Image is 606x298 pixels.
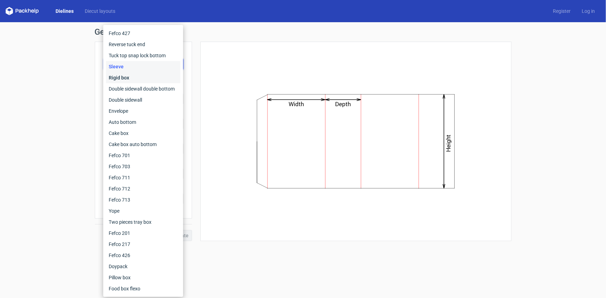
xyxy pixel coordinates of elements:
text: Depth [335,101,351,108]
div: Sleeve [106,61,180,72]
div: Fefco 201 [106,228,180,239]
div: Yope [106,205,180,216]
div: Reverse tuck end [106,39,180,50]
a: Log in [576,8,600,15]
text: Width [289,101,304,108]
div: Double sidewall double bottom [106,83,180,94]
div: Food box flexo [106,283,180,294]
div: Fefco 711 [106,172,180,183]
div: Auto bottom [106,117,180,128]
a: Register [547,8,576,15]
div: Fefco 427 [106,28,180,39]
div: Cake box auto bottom [106,139,180,150]
a: Dielines [50,8,79,15]
div: Doypack [106,261,180,272]
div: Two pieces tray box [106,216,180,228]
div: Cake box [106,128,180,139]
h1: Generate new dieline [95,28,512,36]
div: Tuck top snap lock bottom [106,50,180,61]
div: Fefco 703 [106,161,180,172]
div: Pillow box [106,272,180,283]
div: Double sidewall [106,94,180,105]
div: Fefco 217 [106,239,180,250]
div: Fefco 712 [106,183,180,194]
div: Envelope [106,105,180,117]
a: Diecut layouts [79,8,121,15]
text: Height [445,135,452,152]
div: Rigid box [106,72,180,83]
div: Fefco 701 [106,150,180,161]
div: Fefco 426 [106,250,180,261]
div: Fefco 713 [106,194,180,205]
